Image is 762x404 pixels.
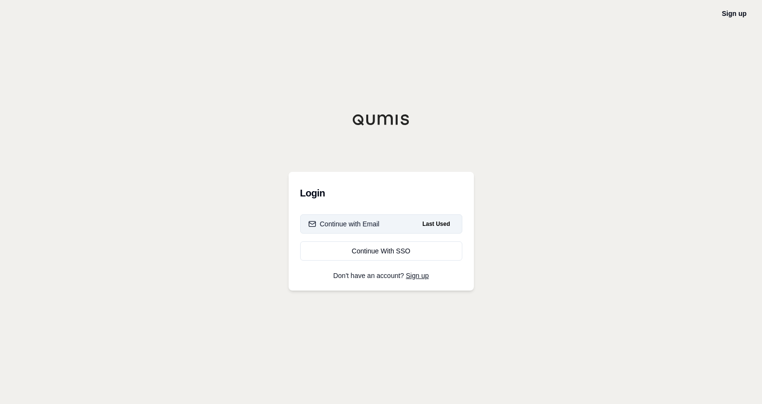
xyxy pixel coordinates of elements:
[308,246,454,256] div: Continue With SSO
[308,219,380,229] div: Continue with Email
[300,183,462,203] h3: Login
[300,241,462,261] a: Continue With SSO
[406,272,429,279] a: Sign up
[300,214,462,234] button: Continue with EmailLast Used
[352,114,410,125] img: Qumis
[418,218,454,230] span: Last Used
[300,272,462,279] p: Don't have an account?
[722,10,747,17] a: Sign up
